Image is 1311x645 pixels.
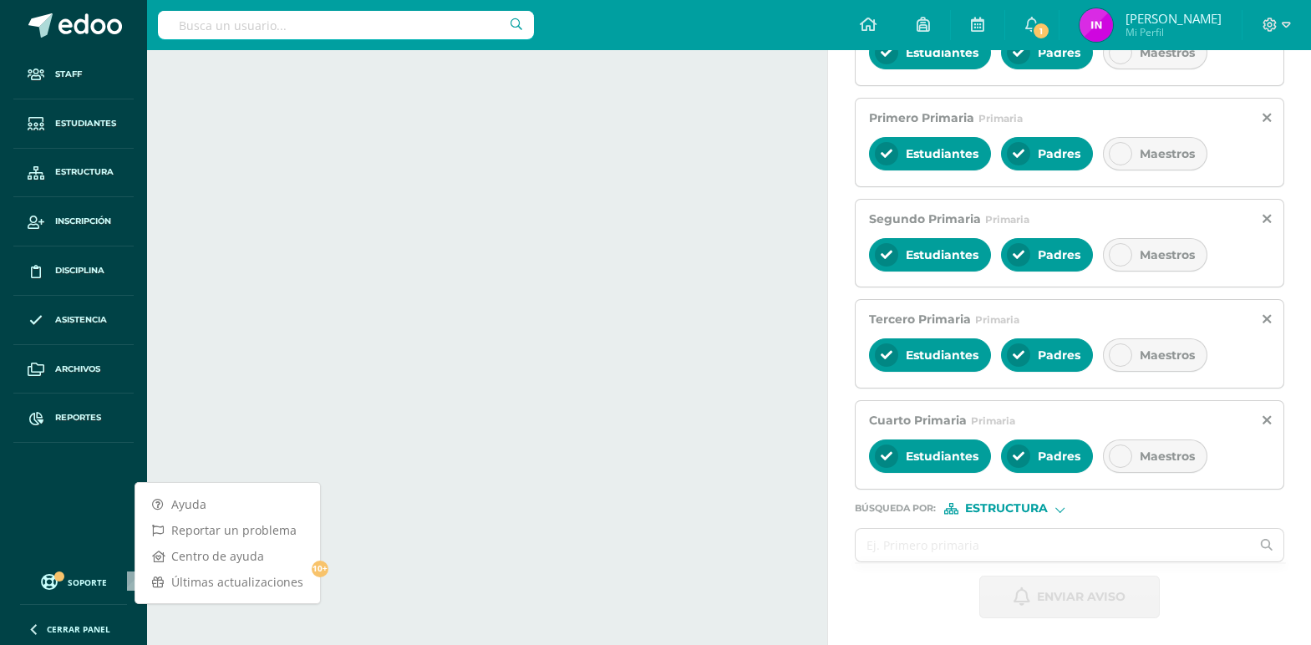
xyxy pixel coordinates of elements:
[55,363,100,376] span: Archivos
[13,50,134,99] a: Staff
[47,623,110,635] span: Cerrar panel
[1140,45,1195,60] span: Maestros
[68,576,107,588] span: Soporte
[1038,449,1080,464] span: Padres
[869,211,981,226] span: Segundo Primaria
[158,11,534,39] input: Busca un usuario...
[135,491,320,517] a: Ayuda
[1080,8,1113,42] img: 100c13b932125141564d5229f3896e1b.png
[55,411,101,424] span: Reportes
[985,213,1029,226] span: Primaria
[869,413,967,428] span: Cuarto Primaria
[869,110,974,125] span: Primero Primaria
[1140,146,1195,161] span: Maestros
[1126,10,1222,27] span: [PERSON_NAME]
[906,348,978,363] span: Estudiantes
[135,543,320,569] a: Centro de ayuda
[1140,247,1195,262] span: Maestros
[975,313,1019,326] span: Primaria
[971,414,1015,427] span: Primaria
[979,576,1160,618] button: Enviar aviso
[13,149,134,198] a: Estructura
[1038,348,1080,363] span: Padres
[312,561,328,576] div: 10+
[55,68,82,81] span: Staff
[55,117,116,130] span: Estudiantes
[1140,449,1195,464] span: Maestros
[135,569,320,595] a: Últimas actualizaciones
[13,246,134,296] a: Disciplina
[13,394,134,443] a: Reportes
[55,264,104,277] span: Disciplina
[135,517,320,543] a: Reportar un problema
[55,165,114,179] span: Estructura
[13,296,134,345] a: Asistencia
[1126,25,1222,39] span: Mi Perfil
[869,312,971,327] span: Tercero Primaria
[20,570,127,592] a: Soporte
[55,313,107,327] span: Asistencia
[906,45,978,60] span: Estudiantes
[906,449,978,464] span: Estudiantes
[855,504,936,513] span: Búsqueda por :
[1032,22,1050,40] span: 1
[1140,348,1195,363] span: Maestros
[1038,146,1080,161] span: Padres
[965,504,1048,513] span: Estructura
[978,112,1023,124] span: Primaria
[906,247,978,262] span: Estudiantes
[13,197,134,246] a: Inscripción
[55,215,111,228] span: Inscripción
[13,99,134,149] a: Estudiantes
[1037,576,1126,617] span: Enviar aviso
[1038,45,1080,60] span: Padres
[944,503,1070,515] div: [object Object]
[13,345,134,394] a: Archivos
[906,146,978,161] span: Estudiantes
[1038,247,1080,262] span: Padres
[856,529,1250,561] input: Ej. Primero primaria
